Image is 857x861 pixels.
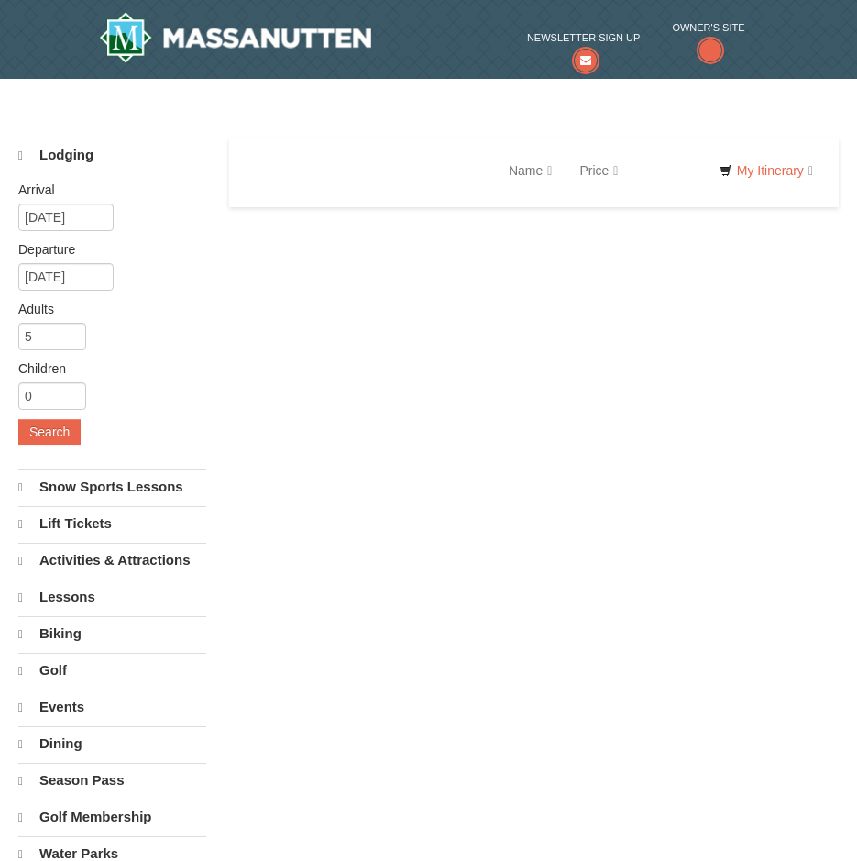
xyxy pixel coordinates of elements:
label: Arrival [18,181,192,199]
img: Massanutten Resort Logo [99,12,372,63]
label: Departure [18,240,192,259]
a: Name [495,152,566,189]
a: Lift Tickets [18,506,206,541]
a: Golf [18,653,206,688]
a: Lodging [18,138,206,172]
a: Massanutten Resort [99,12,372,63]
a: Owner's Site [672,18,744,66]
a: Newsletter Sign Up [527,28,640,66]
a: Biking [18,616,206,651]
label: Adults [18,300,192,318]
a: Snow Sports Lessons [18,469,206,504]
a: My Itinerary [708,157,825,184]
label: Children [18,359,192,378]
span: Owner's Site [672,18,744,37]
a: Events [18,690,206,724]
a: Price [566,152,632,189]
a: Season Pass [18,763,206,798]
a: Dining [18,726,206,761]
span: Newsletter Sign Up [527,28,640,47]
a: Golf Membership [18,800,206,834]
a: Activities & Attractions [18,543,206,578]
a: Lessons [18,580,206,614]
button: Search [18,419,81,445]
